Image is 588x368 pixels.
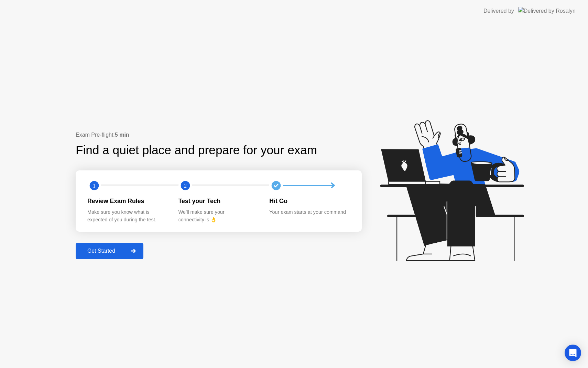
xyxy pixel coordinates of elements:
div: Hit Go [269,197,349,206]
text: 1 [93,182,96,189]
div: Open Intercom Messenger [565,345,581,361]
div: We’ll make sure your connectivity is 👌 [178,209,259,223]
div: Get Started [78,248,125,254]
div: Test your Tech [178,197,259,206]
div: Your exam starts at your command [269,209,349,216]
button: Get Started [76,243,143,259]
b: 5 min [115,132,129,138]
div: Make sure you know what is expected of you during the test. [87,209,167,223]
div: Delivered by [483,7,514,15]
div: Exam Pre-flight: [76,131,362,139]
div: Find a quiet place and prepare for your exam [76,141,318,159]
div: Review Exam Rules [87,197,167,206]
text: 2 [184,182,187,189]
img: Delivered by Rosalyn [518,7,576,15]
